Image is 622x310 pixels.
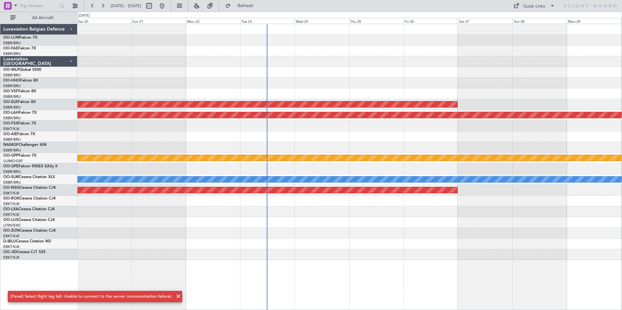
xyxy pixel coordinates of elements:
span: OO-GPP [3,154,19,158]
span: OO-JID [3,250,17,254]
a: OO-VSFFalcon 8X [3,89,36,93]
div: Mon 22 [186,18,240,24]
a: EBKT/KJK [3,212,20,217]
button: Refresh [222,1,261,11]
a: OO-NSGCessna Citation CJ4 [3,186,56,190]
div: Sat 27 [458,18,512,24]
span: OO-WLP [3,68,19,72]
div: Sun 28 [512,18,567,24]
div: Quick Links [523,3,545,10]
span: OO-LUX [3,218,19,222]
a: D-IBLUCessna Citation M2 [3,239,51,243]
a: OO-WLPGlobal 5500 [3,68,41,72]
a: EBKT/KJK [3,255,20,260]
div: [Panel] Select flight leg fail: Unable to connect to the server (communication failure). [10,293,172,300]
a: UUMO/OSF [3,159,23,163]
a: EBKT/KJK [3,234,20,239]
span: OO-LUM [3,36,20,40]
a: OO-ELKFalcon 8X [3,100,36,104]
span: OO-LXA [3,207,19,211]
a: OO-LUXCessna Citation CJ4 [3,218,55,222]
a: EBBR/BRU [3,105,21,110]
a: EBBR/BRU [3,116,21,121]
a: EBKT/KJK [3,191,20,196]
a: EBBR/BRU [3,148,21,153]
span: OO-GPE [3,164,19,168]
a: EBKT/KJK [3,244,20,249]
a: OO-GPPFalcon 7X [3,154,36,158]
span: OO-HHO [3,79,20,83]
a: EBBR/BRU [3,73,21,78]
div: Tue 23 [240,18,294,24]
a: OO-SLMCessna Citation XLS [3,175,55,179]
a: EBBR/BRU [3,180,21,185]
span: OO-ZUN [3,229,20,233]
span: OO-FSX [3,122,18,125]
a: EBBR/BRU [3,137,21,142]
a: OO-JIDCessna CJ1 525 [3,250,46,254]
span: OO-LAH [3,111,19,115]
span: OO-SLM [3,175,19,179]
a: OO-LAHFalcon 7X [3,111,37,115]
a: OO-HHOFalcon 8X [3,79,38,83]
span: N604GF [3,143,19,147]
a: OO-ROKCessna Citation CJ4 [3,197,56,200]
div: Mon 29 [567,18,621,24]
a: EBBR/BRU [3,169,21,174]
a: N604GFChallenger 604 [3,143,47,147]
span: D-IBLU [3,239,16,243]
a: OO-LUMFalcon 7X [3,36,37,40]
a: OO-GPEFalcon 900EX EASy II [3,164,57,168]
a: OO-AIEFalcon 7X [3,132,35,136]
span: OO-NSG [3,186,20,190]
span: OO-ELK [3,100,18,104]
div: Wed 24 [294,18,349,24]
div: Fri 26 [403,18,458,24]
div: Sun 21 [131,18,185,24]
a: EBKT/KJK [3,126,20,131]
span: OO-VSF [3,89,18,93]
a: OO-FSXFalcon 7X [3,122,36,125]
span: [DATE] - [DATE] [111,3,141,9]
div: [DATE] [79,13,90,19]
input: Trip Number [20,1,57,11]
span: Refresh [232,4,259,8]
a: OO-ZUNCessna Citation CJ4 [3,229,56,233]
button: Quick Links [510,1,558,11]
div: Sat 20 [77,18,131,24]
a: EBBR/BRU [3,41,21,45]
button: All Aircraft [7,13,71,23]
div: Thu 25 [349,18,403,24]
a: EBKT/KJK [3,201,20,206]
a: EBBR/BRU [3,84,21,88]
a: OO-FAEFalcon 7X [3,46,36,50]
a: EBBR/BRU [3,94,21,99]
a: EBBR/BRU [3,51,21,56]
span: OO-ROK [3,197,20,200]
a: OO-LXACessna Citation CJ4 [3,207,55,211]
span: OO-FAE [3,46,18,50]
a: LFSN/ENC [3,223,21,228]
span: All Aircraft [17,16,69,20]
span: OO-AIE [3,132,17,136]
